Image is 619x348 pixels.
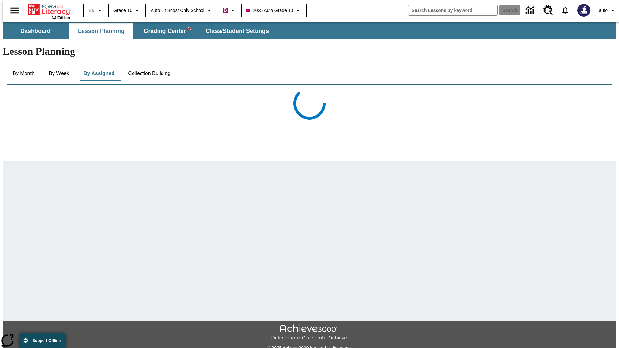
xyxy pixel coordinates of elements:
[28,3,70,16] a: Home
[522,2,539,19] a: Data Center
[201,23,274,39] button: Class/Student Settings
[224,6,227,14] span: B
[577,4,590,17] img: Avatar
[143,27,190,35] span: Grading Center
[5,1,24,20] button: Open side menu
[111,5,143,16] button: Grade: Grade 10, Select a grade
[539,2,557,19] a: Resource Center, Will open in new tab
[597,7,608,14] span: Tauto
[148,5,216,16] button: School: Auto Lit Boost only School, Select your school
[594,5,619,16] button: Profile/Settings
[78,66,120,81] button: By Assigned
[123,66,176,81] button: Collection Building
[135,23,199,39] button: Grading Center
[188,27,191,30] svg: writing assistant alert
[3,45,616,57] h1: Lesson Planning
[574,2,594,19] button: Select a new avatar
[28,2,70,20] div: Home
[151,7,204,14] span: Auto Lit Boost only School
[89,7,95,14] span: EN
[3,23,68,39] button: Dashboard
[557,2,574,19] a: Notifications
[220,5,239,16] button: Boost Class color is violet red. Change class color
[52,16,70,20] span: NJ Edition
[3,22,616,39] div: SubNavbar
[7,66,40,81] button: By Month
[113,7,132,14] span: Grade 10
[246,7,293,14] span: 2025 Auto Grade 10
[86,5,106,16] button: Language: EN, Select a language
[20,27,51,35] span: Dashboard
[3,23,275,39] div: SubNavbar
[43,66,75,81] button: By Week
[33,338,61,343] span: Support Offline
[69,23,133,39] button: Lesson Planning
[19,333,66,348] button: Support Offline
[78,27,124,35] span: Lesson Planning
[244,5,304,16] button: Class: 2025 Auto Grade 10, Select your class
[206,27,269,35] span: Class/Student Settings
[271,324,348,341] img: Achieve3000 Differentiate Accelerate Achieve
[408,5,497,15] input: search field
